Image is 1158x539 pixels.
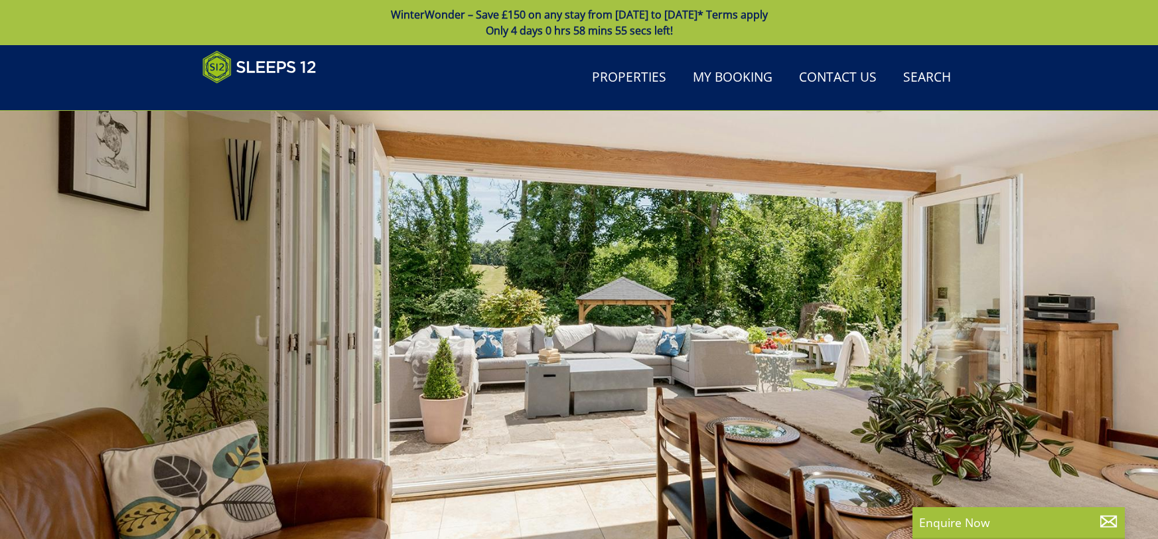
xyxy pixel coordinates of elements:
span: Only 4 days 0 hrs 58 mins 55 secs left! [486,23,673,38]
a: Contact Us [794,63,882,93]
iframe: Customer reviews powered by Trustpilot [196,92,335,103]
a: My Booking [688,63,778,93]
a: Search [898,63,956,93]
img: Sleeps 12 [202,50,317,84]
p: Enquire Now [919,514,1118,531]
a: Properties [587,63,672,93]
